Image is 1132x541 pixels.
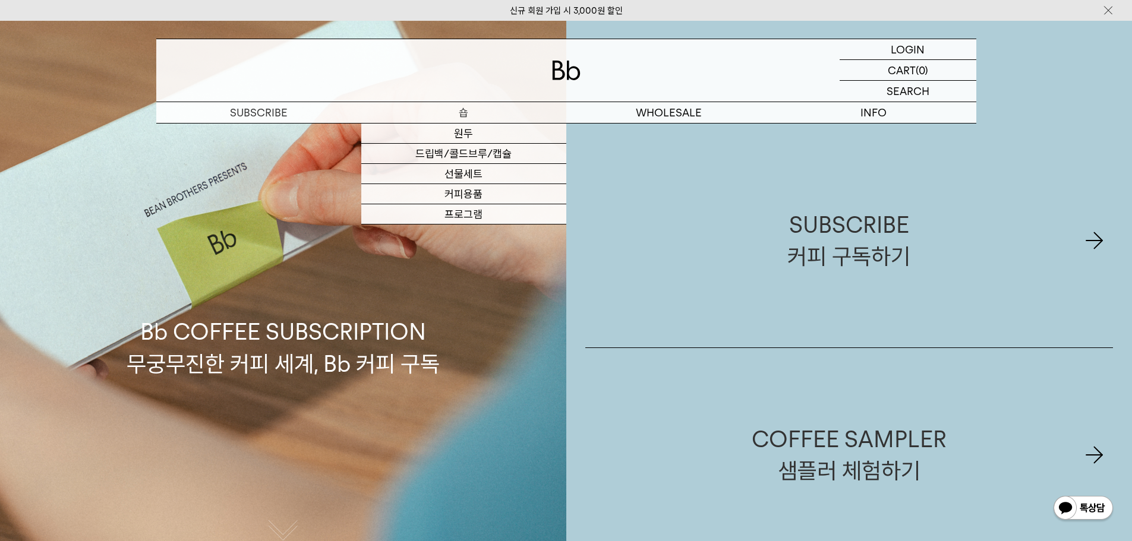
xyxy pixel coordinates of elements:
[891,39,925,59] p: LOGIN
[887,81,929,102] p: SEARCH
[552,61,581,80] img: 로고
[156,102,361,123] a: SUBSCRIBE
[361,144,566,164] a: 드립백/콜드브루/캡슐
[916,60,928,80] p: (0)
[771,102,976,123] p: INFO
[361,124,566,144] a: 원두
[787,209,910,272] div: SUBSCRIBE 커피 구독하기
[585,134,1114,347] a: SUBSCRIBE커피 구독하기
[566,102,771,123] p: WHOLESALE
[888,60,916,80] p: CART
[840,39,976,60] a: LOGIN
[127,203,440,379] p: Bb COFFEE SUBSCRIPTION 무궁무진한 커피 세계, Bb 커피 구독
[361,204,566,224] a: 프로그램
[510,5,623,16] a: 신규 회원 가입 시 3,000원 할인
[1052,495,1114,523] img: 카카오톡 채널 1:1 채팅 버튼
[361,184,566,204] a: 커피용품
[752,423,947,486] div: COFFEE SAMPLER 샘플러 체험하기
[361,102,566,123] a: 숍
[361,164,566,184] a: 선물세트
[840,60,976,81] a: CART (0)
